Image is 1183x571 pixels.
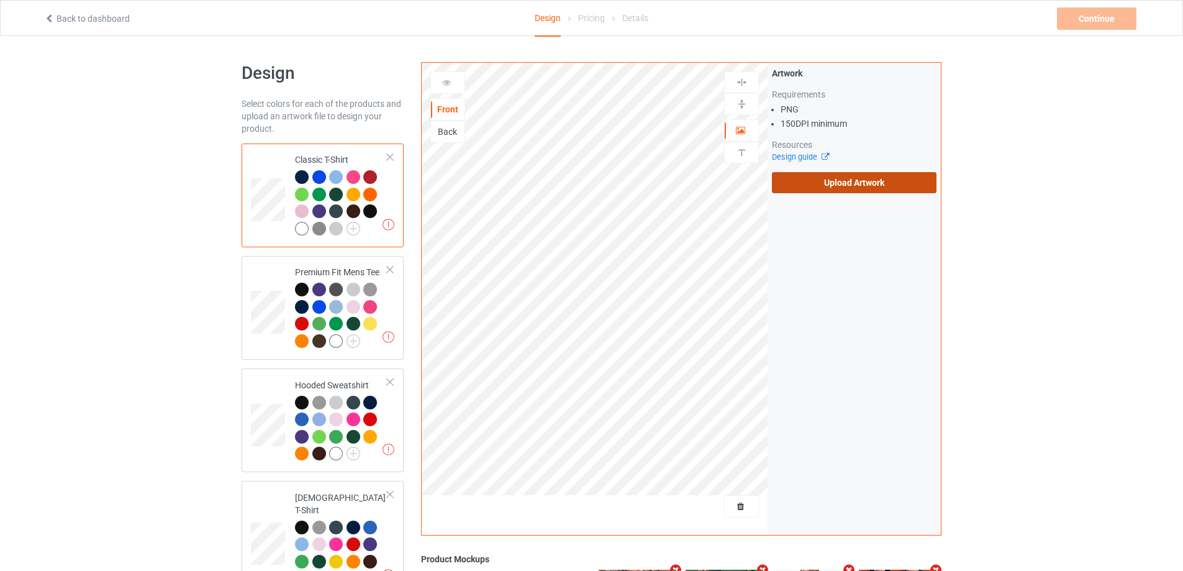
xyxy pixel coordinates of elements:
[242,98,404,135] div: Select colors for each of the products and upload an artwork file to design your product.
[242,368,404,472] div: Hooded Sweatshirt
[295,379,388,460] div: Hooded Sweatshirt
[772,139,936,151] div: Resources
[383,219,394,231] img: exclamation icon
[44,14,130,24] a: Back to dashboard
[242,62,404,85] h1: Design
[772,88,936,101] div: Requirements
[383,444,394,455] img: exclamation icon
[347,447,360,460] img: svg+xml;base64,PD94bWwgdmVyc2lvbj0iMS4wIiBlbmNvZGluZz0iVVRGLTgiPz4KPHN2ZyB3aWR0aD0iMjJweCIgaGVpZ2...
[772,152,828,162] a: Design guide
[622,1,648,35] div: Details
[347,334,360,348] img: svg+xml;base64,PD94bWwgdmVyc2lvbj0iMS4wIiBlbmNvZGluZz0iVVRGLTgiPz4KPHN2ZyB3aWR0aD0iMjJweCIgaGVpZ2...
[431,103,465,116] div: Front
[242,256,404,360] div: Premium Fit Mens Tee
[421,553,941,565] div: Product Mockups
[383,331,394,343] img: exclamation icon
[736,76,748,88] img: svg%3E%0A
[736,98,748,110] img: svg%3E%0A
[772,67,936,80] div: Artwork
[431,126,465,138] div: Back
[312,222,326,235] img: heather_texture.png
[242,144,404,247] div: Classic T-Shirt
[347,222,360,235] img: svg+xml;base64,PD94bWwgdmVyc2lvbj0iMS4wIiBlbmNvZGluZz0iVVRGLTgiPz4KPHN2ZyB3aWR0aD0iMjJweCIgaGVpZ2...
[578,1,605,35] div: Pricing
[781,103,936,116] li: PNG
[772,172,936,193] label: Upload Artwork
[535,1,561,37] div: Design
[736,147,748,158] img: svg%3E%0A
[363,283,377,296] img: heather_texture.png
[295,266,388,347] div: Premium Fit Mens Tee
[781,117,936,130] li: 150 DPI minimum
[295,153,388,234] div: Classic T-Shirt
